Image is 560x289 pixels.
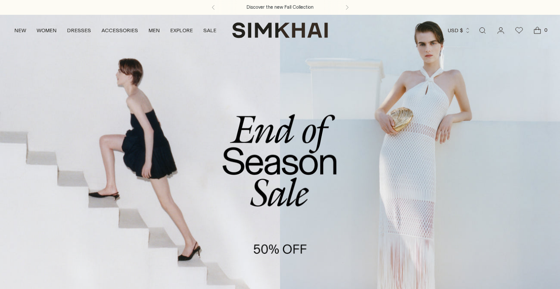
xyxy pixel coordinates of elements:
[67,21,91,40] a: DRESSES
[14,21,26,40] a: NEW
[148,21,160,40] a: MEN
[232,22,328,39] a: SIMKHAI
[246,4,314,11] a: Discover the new Fall Collection
[474,22,491,39] a: Open search modal
[37,21,57,40] a: WOMEN
[101,21,138,40] a: ACCESSORIES
[529,22,546,39] a: Open cart modal
[170,21,193,40] a: EXPLORE
[542,26,550,34] span: 0
[203,21,216,40] a: SALE
[510,22,528,39] a: Wishlist
[492,22,509,39] a: Go to the account page
[448,21,471,40] button: USD $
